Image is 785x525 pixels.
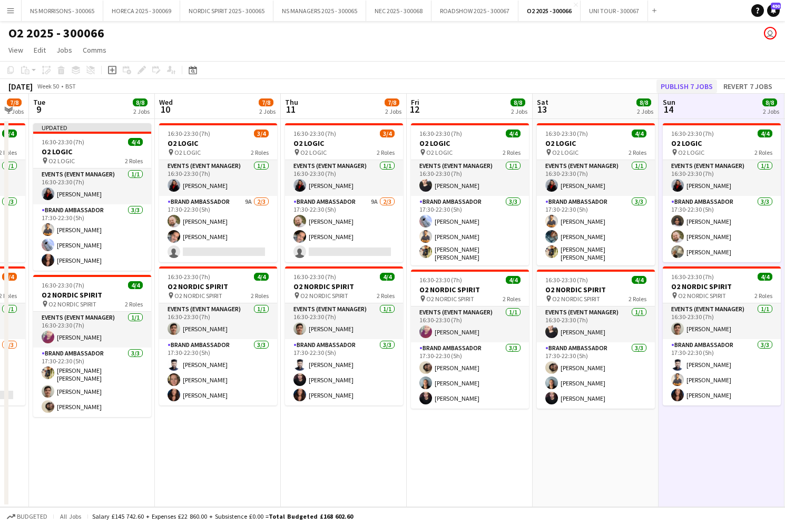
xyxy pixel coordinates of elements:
[767,4,780,17] a: 490
[32,103,45,115] span: 9
[158,103,173,115] span: 10
[411,123,529,265] app-job-card: 16:30-23:30 (7h)4/4O2 LOGIC O2 LOGIC2 RolesEvents (Event Manager)1/116:30-23:30 (7h)[PERSON_NAME]...
[33,348,151,417] app-card-role: Brand Ambassador3/317:30-22:30 (5h)[PERSON_NAME] [PERSON_NAME][PERSON_NAME][PERSON_NAME]
[125,157,143,165] span: 2 Roles
[293,273,336,281] span: 16:30-23:30 (7h)
[35,82,61,90] span: Week 50
[537,160,655,196] app-card-role: Events (Event Manager)1/116:30-23:30 (7h)[PERSON_NAME]
[128,281,143,289] span: 4/4
[159,123,277,262] app-job-card: 16:30-23:30 (7h)3/4O2 LOGIC O2 LOGIC2 RolesEvents (Event Manager)1/116:30-23:30 (7h)[PERSON_NAME]...
[552,295,600,303] span: O2 NORDIC SPIRIT
[285,97,298,107] span: Thu
[535,103,548,115] span: 13
[285,138,403,148] h3: O2 LOGIC
[78,43,111,57] a: Comms
[8,81,33,92] div: [DATE]
[168,273,210,281] span: 16:30-23:30 (7h)
[2,130,17,137] span: 4/4
[518,1,581,21] button: O2 2025 - 300066
[159,160,277,196] app-card-role: Events (Event Manager)1/116:30-23:30 (7h)[PERSON_NAME]
[637,107,653,115] div: 2 Jobs
[762,98,777,106] span: 8/8
[48,157,75,165] span: O2 LOGIC
[259,107,276,115] div: 2 Jobs
[763,107,779,115] div: 2 Jobs
[411,285,529,294] h3: O2 NORDIC SPIRIT
[663,266,781,405] div: 16:30-23:30 (7h)4/4O2 NORDIC SPIRIT O2 NORDIC SPIRIT2 RolesEvents (Event Manager)1/116:30-23:30 (...
[663,282,781,291] h3: O2 NORDIC SPIRIT
[7,98,22,106] span: 7/8
[92,512,353,520] div: Salary £145 742.60 + Expenses £22 860.00 + Subsistence £0.00 =
[661,103,675,115] span: 14
[663,138,781,148] h3: O2 LOGIC
[8,45,23,55] span: View
[65,82,76,90] div: BST
[33,275,151,417] app-job-card: 16:30-23:30 (7h)4/4O2 NORDIC SPIRIT O2 NORDIC SPIRIT2 RolesEvents (Event Manager)1/116:30-23:30 (...
[764,27,777,39] app-user-avatar: Closer Payroll
[719,80,777,93] button: Revert 7 jobs
[103,1,180,21] button: HORECA 2025 - 300069
[537,270,655,409] app-job-card: 16:30-23:30 (7h)4/4O2 NORDIC SPIRIT O2 NORDIC SPIRIT2 RolesEvents (Event Manager)1/116:30-23:30 (...
[632,130,646,137] span: 4/4
[17,513,47,520] span: Budgeted
[285,339,403,405] app-card-role: Brand Ambassador3/317:30-22:30 (5h)[PERSON_NAME][PERSON_NAME][PERSON_NAME]
[285,282,403,291] h3: O2 NORDIC SPIRIT
[754,148,772,156] span: 2 Roles
[380,130,395,137] span: 3/4
[663,196,781,262] app-card-role: Brand Ambassador3/317:30-22:30 (5h)[PERSON_NAME][PERSON_NAME][PERSON_NAME]
[503,295,521,303] span: 2 Roles
[269,512,353,520] span: Total Budgeted £168 602.60
[300,148,327,156] span: O2 LOGIC
[285,266,403,405] div: 16:30-23:30 (7h)4/4O2 NORDIC SPIRIT O2 NORDIC SPIRIT2 RolesEvents (Event Manager)1/116:30-23:30 (...
[168,130,210,137] span: 16:30-23:30 (7h)
[5,511,49,522] button: Budgeted
[283,103,298,115] span: 11
[537,123,655,265] app-job-card: 16:30-23:30 (7h)4/4O2 LOGIC O2 LOGIC2 RolesEvents (Event Manager)1/116:30-23:30 (7h)[PERSON_NAME]...
[671,130,714,137] span: 16:30-23:30 (7h)
[293,130,336,137] span: 16:30-23:30 (7h)
[52,43,76,57] a: Jobs
[581,1,648,21] button: UNI TOUR - 300067
[771,3,781,9] span: 490
[431,1,518,21] button: ROADSHOW 2025 - 300067
[385,107,401,115] div: 2 Jobs
[300,292,348,300] span: O2 NORDIC SPIRIT
[385,98,399,106] span: 7/8
[251,148,269,156] span: 2 Roles
[632,276,646,284] span: 4/4
[663,123,781,262] app-job-card: 16:30-23:30 (7h)4/4O2 LOGIC O2 LOGIC2 RolesEvents (Event Manager)1/116:30-23:30 (7h)[PERSON_NAME]...
[2,273,17,281] span: 3/4
[254,130,269,137] span: 3/4
[506,276,521,284] span: 4/4
[42,138,84,146] span: 16:30-23:30 (7h)
[159,266,277,405] app-job-card: 16:30-23:30 (7h)4/4O2 NORDIC SPIRIT O2 NORDIC SPIRIT2 RolesEvents (Event Manager)1/116:30-23:30 (...
[419,276,462,284] span: 16:30-23:30 (7h)
[30,43,50,57] a: Edit
[4,43,27,57] a: View
[285,196,403,262] app-card-role: Brand Ambassador9A2/317:30-22:30 (5h)[PERSON_NAME][PERSON_NAME]
[33,290,151,300] h3: O2 NORDIC SPIRIT
[34,45,46,55] span: Edit
[758,130,772,137] span: 4/4
[33,97,45,107] span: Tue
[380,273,395,281] span: 4/4
[159,97,173,107] span: Wed
[636,98,651,106] span: 8/8
[663,97,675,107] span: Sun
[285,160,403,196] app-card-role: Events (Event Manager)1/116:30-23:30 (7h)[PERSON_NAME]
[663,339,781,405] app-card-role: Brand Ambassador3/317:30-22:30 (5h)[PERSON_NAME][PERSON_NAME][PERSON_NAME]
[159,303,277,339] app-card-role: Events (Event Manager)1/116:30-23:30 (7h)[PERSON_NAME]
[159,196,277,262] app-card-role: Brand Ambassador9A2/317:30-22:30 (5h)[PERSON_NAME][PERSON_NAME]
[671,273,714,281] span: 16:30-23:30 (7h)
[377,292,395,300] span: 2 Roles
[48,300,96,308] span: O2 NORDIC SPIRIT
[663,160,781,196] app-card-role: Events (Event Manager)1/116:30-23:30 (7h)[PERSON_NAME]
[273,1,366,21] button: NS MANAGERS 2025 - 300065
